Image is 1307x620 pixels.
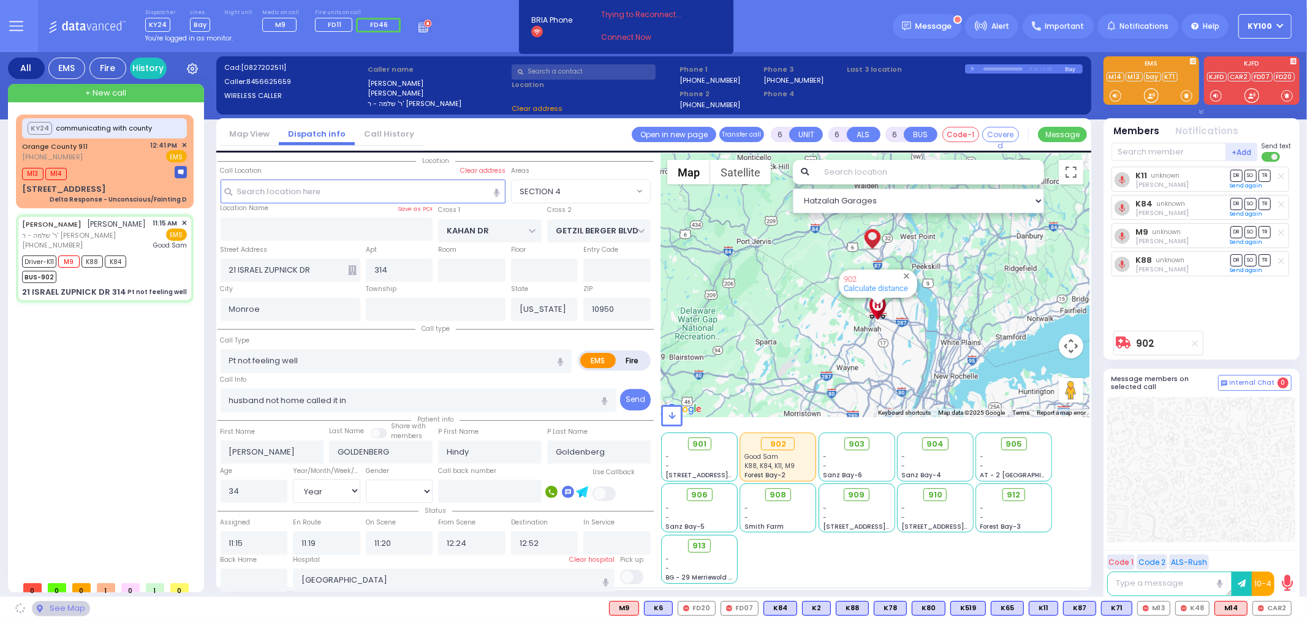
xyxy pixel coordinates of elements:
button: Internal Chat 0 [1218,375,1292,391]
label: Back Home [221,555,257,565]
button: UNIT [789,127,823,142]
div: BLS [912,601,945,616]
label: Room [438,245,457,255]
span: ✕ [181,218,187,229]
span: Send text [1262,142,1292,151]
span: Driver-K11 [22,255,56,268]
span: - [666,452,670,461]
div: BLS [644,601,673,616]
div: 21 ISRAEL ZUPNICK DR 314 [22,286,126,298]
span: - [901,504,905,513]
button: ALS [847,127,881,142]
span: K88, K84, K11, M9 [744,461,795,471]
button: Code 2 [1137,554,1167,570]
span: 906 [691,489,708,501]
span: DR [1230,198,1243,210]
a: bay [1144,72,1161,81]
span: 912 [1007,489,1021,501]
span: Status [419,506,452,515]
span: Other building occupants [348,265,357,275]
input: Search location here [221,180,506,203]
span: Mordechai Ungar [1135,265,1189,274]
label: Township [366,284,396,294]
img: message-box.svg [175,166,187,178]
span: TR [1259,198,1271,210]
span: unknown [1151,171,1180,180]
a: Call History [355,128,423,140]
label: WIRELESS CALLER [224,91,364,101]
img: red-radio-icon.svg [1181,605,1187,611]
span: SO [1244,254,1257,266]
label: Location [512,80,675,90]
span: EMS [166,229,187,241]
span: 0 [48,583,66,592]
span: SO [1244,170,1257,181]
span: 0 [121,583,140,592]
label: Turn off text [1262,151,1281,163]
button: Close [901,270,912,282]
span: 913 [693,540,707,552]
button: +Add [1226,143,1258,161]
a: [PERSON_NAME] [22,219,81,229]
div: M14 [1214,601,1248,616]
span: 909 [849,489,865,501]
label: Call Info [221,375,247,385]
label: [PHONE_NUMBER] [680,75,740,85]
span: [STREET_ADDRESS][PERSON_NAME] [823,522,939,531]
label: Location Name [221,203,269,213]
span: DR [1230,226,1243,238]
button: Code-1 [942,127,979,142]
span: You're logged in as monitor. [145,34,233,43]
label: Clear address [460,166,506,176]
span: Sanz Bay-5 [666,522,705,531]
div: M13 [1137,601,1170,616]
button: Show satellite imagery [710,160,771,184]
button: Show street map [667,160,710,184]
span: ר' שלמה - ר' [PERSON_NAME] [22,230,146,241]
a: FD20 [1274,72,1295,81]
span: [STREET_ADDRESS][PERSON_NAME] [901,522,1017,531]
div: K88 [836,601,869,616]
span: - [980,513,984,522]
img: red-radio-icon.svg [726,605,732,611]
a: K11 [1135,171,1147,180]
div: Bay [1065,64,1083,74]
span: Notifications [1119,21,1169,32]
div: BLS [763,601,797,616]
span: M14 [45,168,67,180]
span: BG - 29 Merriewold S. [666,573,735,582]
img: message.svg [902,21,911,31]
span: 0 [72,583,91,592]
a: Open this area in Google Maps (opens a new window) [664,401,705,417]
div: 902 [761,437,795,451]
label: City [221,284,233,294]
div: BLS [950,601,986,616]
button: Map camera controls [1059,334,1083,358]
span: Message [915,20,952,32]
label: Floor [511,245,526,255]
div: ALS [609,601,639,616]
label: Dispatcher [145,9,176,17]
span: Good Sam [744,452,778,461]
span: BUS-902 [22,271,56,283]
span: Alert [991,21,1009,32]
span: - [823,461,827,471]
span: - [901,513,905,522]
span: ✕ [181,140,187,151]
span: [PHONE_NUMBER] [22,240,83,250]
label: EMS [1104,61,1199,69]
div: K84 [763,601,797,616]
span: SECTION 4 [512,180,634,202]
div: K71 [1101,601,1132,616]
button: Ky100 [1238,14,1292,39]
div: ALS [1214,601,1248,616]
div: K6 [644,601,673,616]
span: members [391,431,422,440]
button: Covered [982,127,1019,142]
a: Orange County 911 [22,142,88,151]
span: Phone 2 [680,89,759,99]
label: On Scene [366,518,396,527]
label: Pick up [620,555,643,565]
input: Search member [1112,143,1226,161]
label: [PERSON_NAME] [368,78,507,89]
